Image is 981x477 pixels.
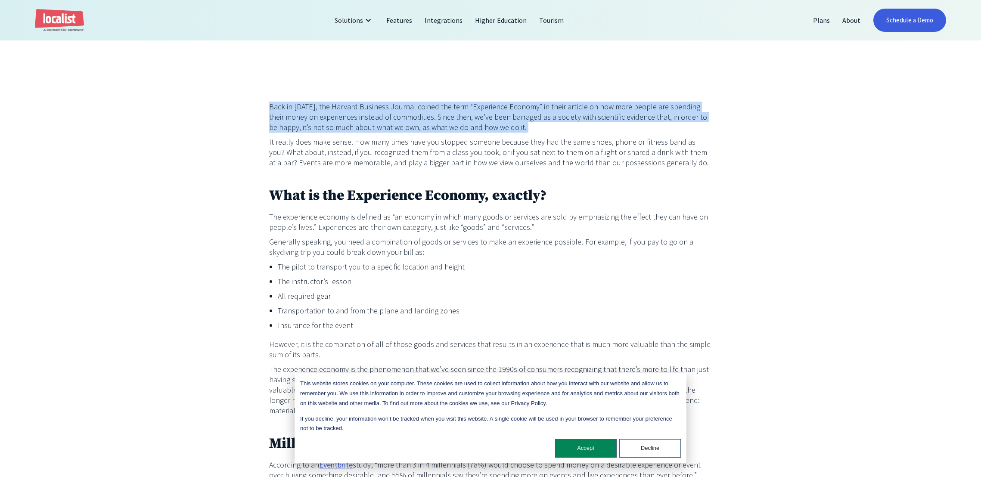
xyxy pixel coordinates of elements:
li: The pilot to transport you to a specific location and height [278,262,712,272]
li: All required gear [278,291,712,301]
div: Cookie banner [295,373,686,463]
li: Insurance for the event [278,320,712,331]
p: Generally speaking, you need a combination of goods or services to make an experience possible. F... [269,237,712,257]
p: The experience economy is defined as “an economy in which many goods or services are sold by emph... [269,212,712,232]
a: Tourism [533,10,570,31]
a: Eventbrite [319,460,353,470]
li: Transportation to and from the plane and landing zones [278,306,712,316]
a: Integrations [419,10,469,31]
p: ‍ [269,420,712,431]
p: This website stores cookies on your computer. These cookies are used to collect information about... [300,379,681,408]
h2: Millennials are leading the charge [269,435,712,453]
a: Plans [807,10,836,31]
p: However, it is the combination of all of those goods and services that results in an experience t... [269,339,712,360]
p: Back in [DATE], the Harvard Business Journal coined the term “Experience Economy” in their articl... [269,102,712,133]
a: Schedule a Demo [873,9,946,32]
li: The instructor’s lesson [278,276,712,287]
div: Solutions [328,10,380,31]
p: It really does make sense. How many times have you stopped someone because they had the same shoe... [269,137,712,168]
a: Higher Education [469,10,533,31]
div: Solutions [335,15,363,25]
p: The experience economy is the phenomenon that we’ve seen since the 1990s of consumers recognizing... [269,364,712,416]
button: Accept [555,439,617,458]
a: About [836,10,867,31]
p: ‍ [269,172,712,183]
p: If you decline, your information won’t be tracked when you visit this website. A single cookie wi... [300,414,681,434]
button: Decline [619,439,681,458]
a: home [35,9,84,32]
a: Features [380,10,419,31]
h2: What is the Experience Economy, exactly? [269,187,712,205]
